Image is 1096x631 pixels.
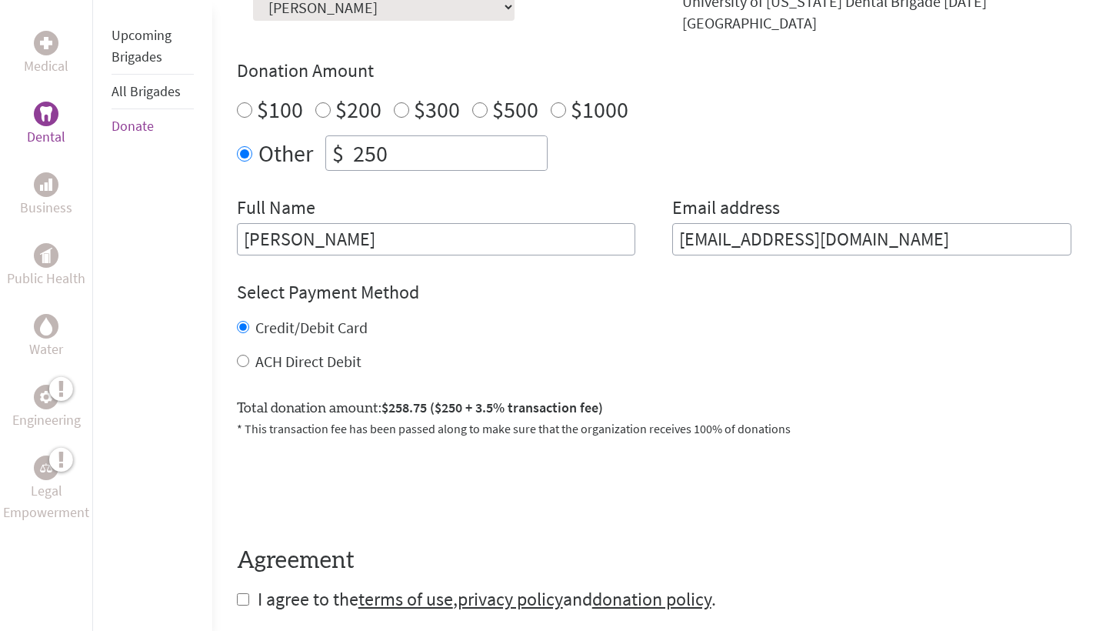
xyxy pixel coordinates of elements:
[7,243,85,289] a: Public HealthPublic Health
[40,317,52,335] img: Water
[34,314,58,339] div: Water
[237,223,636,255] input: Enter Full Name
[27,102,65,148] a: DentalDental
[112,26,172,65] a: Upcoming Brigades
[7,268,85,289] p: Public Health
[40,106,52,121] img: Dental
[40,179,52,191] img: Business
[258,135,313,171] label: Other
[672,195,780,223] label: Email address
[29,339,63,360] p: Water
[237,419,1071,438] p: * This transaction fee has been passed along to make sure that the organization receives 100% of ...
[237,280,1071,305] h4: Select Payment Method
[255,318,368,337] label: Credit/Debit Card
[3,456,89,523] a: Legal EmpowermentLegal Empowerment
[24,31,68,77] a: MedicalMedical
[257,95,303,124] label: $100
[40,463,52,472] img: Legal Empowerment
[326,136,350,170] div: $
[112,75,194,109] li: All Brigades
[29,314,63,360] a: WaterWater
[237,58,1071,83] h4: Donation Amount
[24,55,68,77] p: Medical
[27,126,65,148] p: Dental
[12,409,81,431] p: Engineering
[358,587,453,611] a: terms of use
[381,399,603,416] span: $258.75 ($250 + 3.5% transaction fee)
[40,391,52,403] img: Engineering
[20,172,72,219] a: BusinessBusiness
[34,456,58,480] div: Legal Empowerment
[492,95,538,124] label: $500
[40,248,52,263] img: Public Health
[237,195,315,223] label: Full Name
[40,37,52,49] img: Medical
[237,547,1071,575] h4: Agreement
[112,109,194,143] li: Donate
[112,18,194,75] li: Upcoming Brigades
[20,197,72,219] p: Business
[592,587,711,611] a: donation policy
[350,136,547,170] input: Enter Amount
[34,243,58,268] div: Public Health
[672,223,1071,255] input: Your Email
[255,352,361,371] label: ACH Direct Debit
[34,102,58,126] div: Dental
[458,587,563,611] a: privacy policy
[112,117,154,135] a: Donate
[414,95,460,124] label: $300
[12,385,81,431] a: EngineeringEngineering
[34,385,58,409] div: Engineering
[335,95,381,124] label: $200
[112,82,181,100] a: All Brigades
[237,456,471,516] iframe: reCAPTCHA
[34,31,58,55] div: Medical
[34,172,58,197] div: Business
[237,397,603,419] label: Total donation amount:
[571,95,628,124] label: $1000
[258,587,716,611] span: I agree to the , and .
[3,480,89,523] p: Legal Empowerment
